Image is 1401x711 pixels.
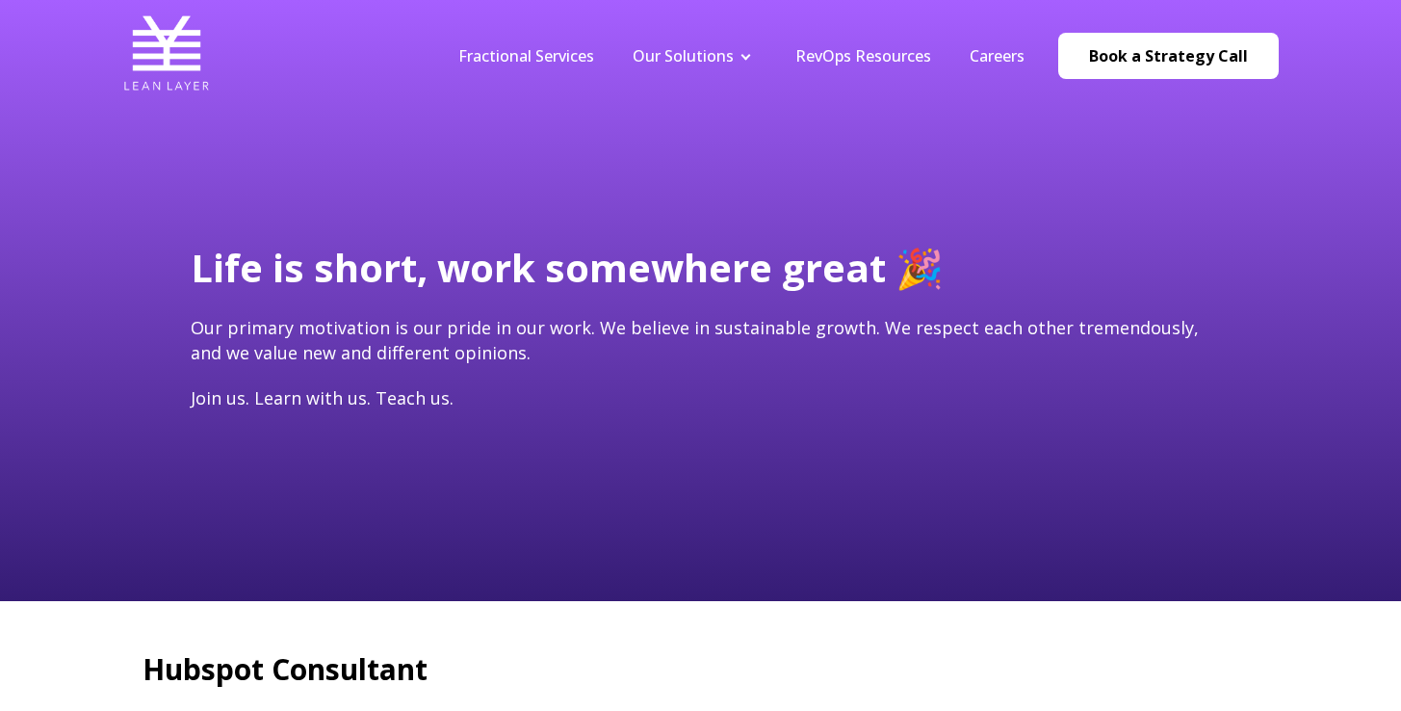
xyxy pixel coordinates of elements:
h2: Hubspot Consultant [143,649,1259,690]
a: Fractional Services [458,45,594,66]
span: Life is short, work somewhere great 🎉 [191,241,944,294]
a: Careers [970,45,1025,66]
div: Navigation Menu [439,45,1044,66]
a: Our Solutions [633,45,734,66]
a: Book a Strategy Call [1058,33,1279,79]
span: Our primary motivation is our pride in our work. We believe in sustainable growth. We respect eac... [191,316,1199,363]
a: RevOps Resources [795,45,931,66]
img: Lean Layer Logo [123,10,210,96]
span: Join us. Learn with us. Teach us. [191,386,454,409]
